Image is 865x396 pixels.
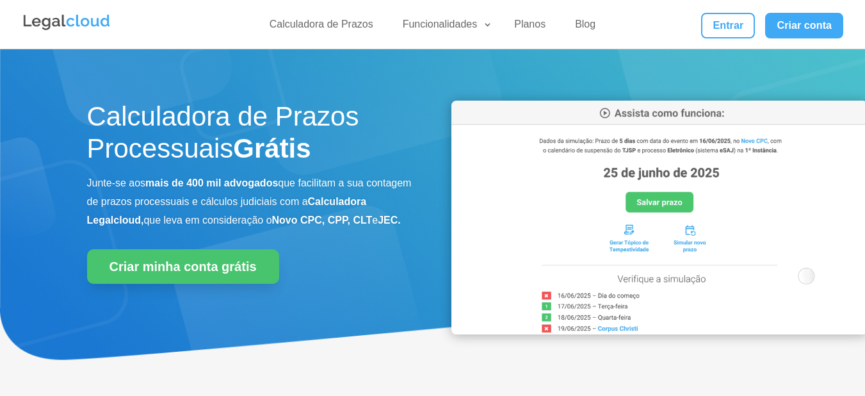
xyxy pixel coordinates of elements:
strong: Grátis [233,133,311,163]
img: Legalcloud Logo [22,13,111,32]
b: Novo CPC, CPP, CLT [272,215,373,226]
a: Calculadora de Prazos [262,18,381,37]
a: Planos [506,18,553,37]
b: Calculadora Legalcloud, [87,196,367,226]
a: Criar conta [765,13,843,38]
h1: Calculadora de Prazos Processuais [87,101,414,172]
a: Logo da Legalcloud [22,23,111,34]
a: Funcionalidades [395,18,493,37]
b: mais de 400 mil advogados [145,177,278,188]
a: Entrar [701,13,755,38]
a: Blog [567,18,603,37]
a: Criar minha conta grátis [87,249,279,284]
p: Junte-se aos que facilitam a sua contagem de prazos processuais e cálculos judiciais com a que le... [87,174,414,229]
b: JEC. [378,215,401,226]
